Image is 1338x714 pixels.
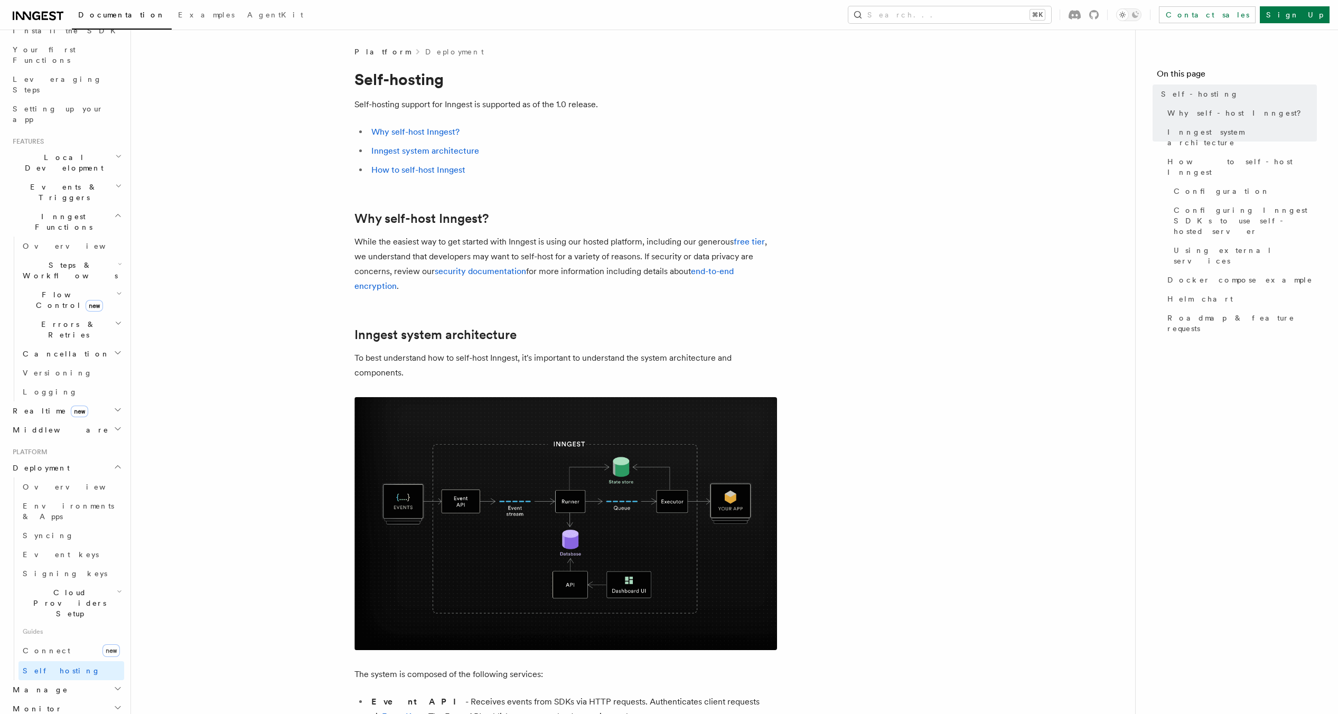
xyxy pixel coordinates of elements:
a: Using external services [1169,241,1317,270]
span: Errors & Retries [18,319,115,340]
span: Examples [178,11,235,19]
a: Connectnew [18,640,124,661]
button: Cancellation [18,344,124,363]
span: Flow Control [18,289,116,311]
span: How to self-host Inngest [1167,156,1317,177]
a: Inngest system architecture [371,146,479,156]
span: Platform [354,46,410,57]
button: Cloud Providers Setup [18,583,124,623]
a: Why self-host Inngest? [371,127,460,137]
a: Documentation [72,3,172,30]
span: new [102,644,120,657]
img: Inngest system architecture diagram [354,397,777,650]
a: Roadmap & feature requests [1163,308,1317,338]
span: Using external services [1174,245,1317,266]
a: AgentKit [241,3,310,29]
p: While the easiest way to get started with Inngest is using our hosted platform, including our gen... [354,234,777,294]
span: Environments & Apps [23,502,114,521]
span: Your first Functions [13,45,76,64]
a: Sign Up [1260,6,1330,23]
span: Monitor [8,703,62,714]
span: Connect [23,646,70,655]
a: Overview [18,237,124,256]
span: Install the SDK [13,26,122,35]
a: Overview [18,477,124,496]
span: Configuring Inngest SDKs to use self-hosted server [1174,205,1317,237]
a: Setting up your app [8,99,124,129]
a: Self-hosting [1157,84,1317,104]
span: Leveraging Steps [13,75,102,94]
span: Signing keys [23,569,107,578]
a: How to self-host Inngest [371,165,465,175]
a: Environments & Apps [18,496,124,526]
a: Configuring Inngest SDKs to use self-hosted server [1169,201,1317,241]
button: Flow Controlnew [18,285,124,315]
a: Signing keys [18,564,124,583]
span: Deployment [8,463,70,473]
span: Cloud Providers Setup [18,587,117,619]
span: Guides [18,623,124,640]
span: Overview [23,242,132,250]
button: Errors & Retries [18,315,124,344]
span: Versioning [23,369,92,377]
span: Configuration [1174,186,1270,196]
span: Setting up your app [13,105,104,124]
a: Versioning [18,363,124,382]
a: Install the SDK [8,21,124,40]
span: Features [8,137,44,146]
span: new [86,300,103,312]
a: Inngest system architecture [354,327,517,342]
button: Steps & Workflows [18,256,124,285]
a: How to self-host Inngest [1163,152,1317,182]
span: Self hosting [23,666,100,675]
span: Syncing [23,531,74,540]
p: To best understand how to self-host Inngest, it's important to understand the system architecture... [354,351,777,380]
p: Self-hosting support for Inngest is supported as of the 1.0 release. [354,97,777,112]
kbd: ⌘K [1030,10,1045,20]
a: Leveraging Steps [8,70,124,99]
span: Events & Triggers [8,182,115,203]
p: The system is composed of the following services: [354,667,777,682]
button: Middleware [8,420,124,439]
a: Logging [18,382,124,401]
span: Documentation [78,11,165,19]
a: Contact sales [1159,6,1256,23]
button: Events & Triggers [8,177,124,207]
a: Helm chart [1163,289,1317,308]
h4: On this page [1157,68,1317,84]
a: Docker compose example [1163,270,1317,289]
a: Examples [172,3,241,29]
span: Inngest system architecture [1167,127,1317,148]
span: Why self-host Inngest? [1167,108,1308,118]
span: Inngest Functions [8,211,114,232]
button: Deployment [8,458,124,477]
span: Cancellation [18,349,110,359]
button: Manage [8,680,124,699]
span: Overview [23,483,132,491]
button: Toggle dark mode [1116,8,1141,21]
span: Self-hosting [1161,89,1239,99]
span: Middleware [8,425,109,435]
button: Search...⌘K [848,6,1051,23]
span: Roadmap & feature requests [1167,313,1317,334]
span: Steps & Workflows [18,260,118,281]
a: security documentation [435,266,526,276]
a: Configuration [1169,182,1317,201]
button: Realtimenew [8,401,124,420]
span: Docker compose example [1167,275,1313,285]
span: Local Development [8,152,115,173]
a: Why self-host Inngest? [354,211,489,226]
span: Realtime [8,406,88,416]
span: Manage [8,684,68,695]
span: Platform [8,448,48,456]
a: Deployment [425,46,484,57]
div: Deployment [8,477,124,680]
a: Syncing [18,526,124,545]
a: Inngest system architecture [1163,123,1317,152]
button: Inngest Functions [8,207,124,237]
a: Why self-host Inngest? [1163,104,1317,123]
a: Your first Functions [8,40,124,70]
h1: Self-hosting [354,70,777,89]
button: Local Development [8,148,124,177]
div: Inngest Functions [8,237,124,401]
